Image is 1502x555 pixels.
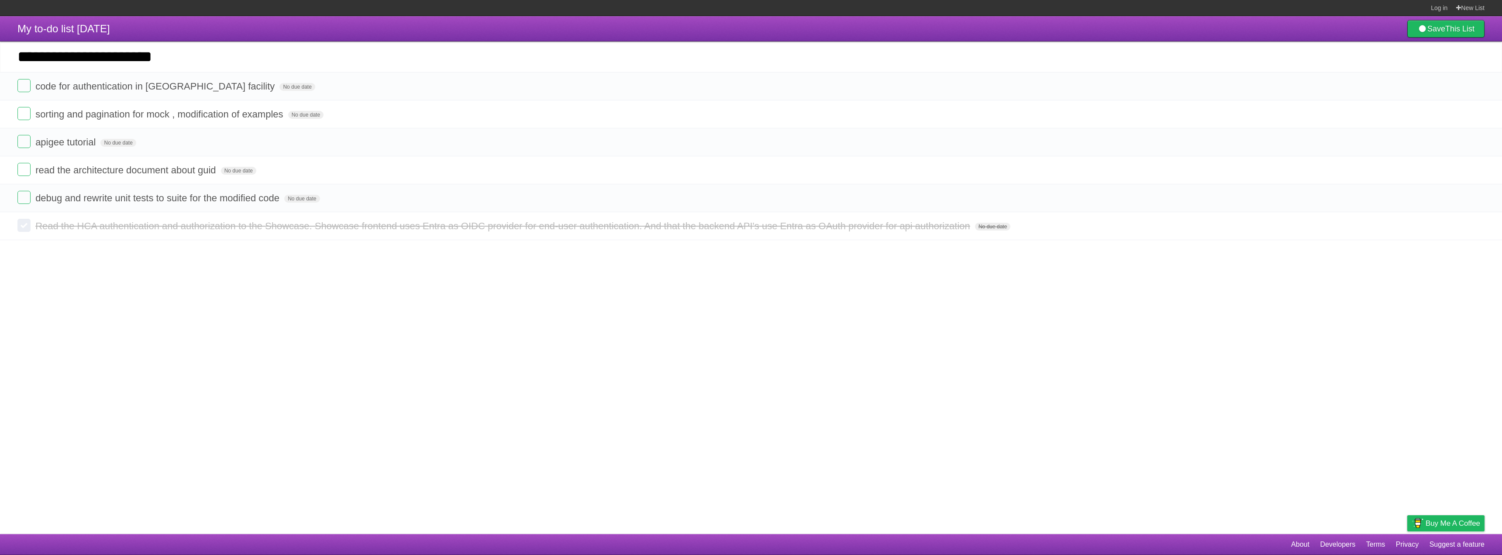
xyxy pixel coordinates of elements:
[1407,20,1485,38] a: SaveThis List
[1430,536,1485,553] a: Suggest a feature
[17,163,31,176] label: Done
[17,191,31,204] label: Done
[1396,536,1419,553] a: Privacy
[17,79,31,92] label: Done
[1426,516,1480,531] span: Buy me a coffee
[17,135,31,148] label: Done
[1407,515,1485,531] a: Buy me a coffee
[35,137,98,148] span: apigee tutorial
[1412,516,1423,531] img: Buy me a coffee
[288,111,324,119] span: No due date
[1320,536,1355,553] a: Developers
[35,221,972,231] span: Read the HCA authentication and authorization to the Showcase. Showcase frontend uses Entra as OI...
[35,193,282,203] span: debug and rewrite unit tests to suite for the modified code
[17,107,31,120] label: Done
[279,83,315,91] span: No due date
[35,165,218,176] span: read the architecture document about guid
[35,81,277,92] span: code for authentication in [GEOGRAPHIC_DATA] facility
[100,139,136,147] span: No due date
[1366,536,1385,553] a: Terms
[975,223,1010,231] span: No due date
[17,23,110,34] span: My to-do list [DATE]
[1445,24,1474,33] b: This List
[35,109,285,120] span: sorting and pagination for mock , modification of examples
[17,219,31,232] label: Done
[1291,536,1309,553] a: About
[221,167,256,175] span: No due date
[284,195,320,203] span: No due date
